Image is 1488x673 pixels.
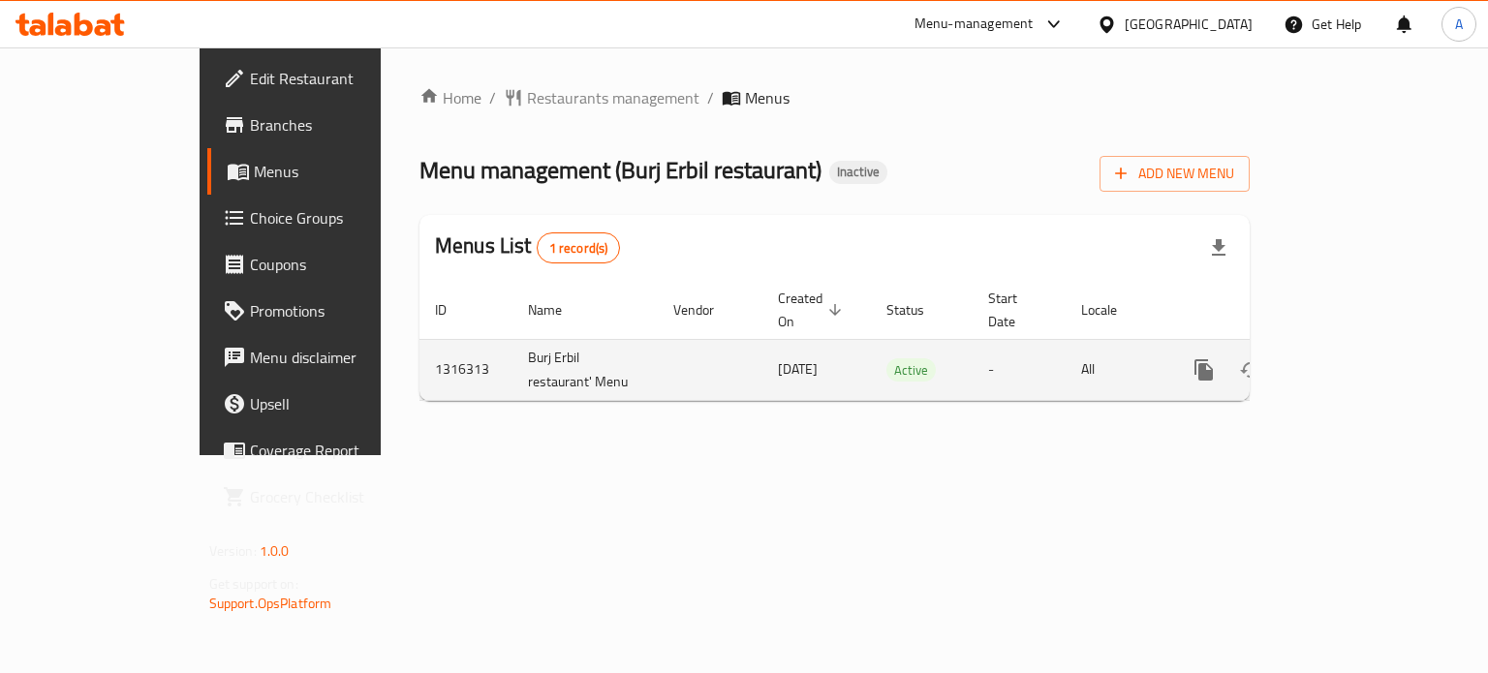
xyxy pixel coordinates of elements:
span: Name [528,298,587,321]
span: Restaurants management [527,86,699,109]
button: Add New Menu [1100,156,1250,192]
li: / [489,86,496,109]
td: - [973,339,1066,400]
a: Promotions [207,288,449,334]
a: Coverage Report [207,427,449,474]
span: Get support on: [209,571,298,597]
span: Add New Menu [1115,162,1234,186]
span: Inactive [829,164,887,180]
td: 1316313 [419,339,512,400]
span: Coverage Report [250,439,433,462]
span: ID [435,298,472,321]
span: 1.0.0 [260,538,290,564]
a: Grocery Checklist [207,474,449,520]
span: Status [886,298,949,321]
span: [DATE] [778,356,818,382]
div: Inactive [829,161,887,184]
td: All [1066,339,1165,400]
a: Choice Groups [207,195,449,241]
span: Upsell [250,392,433,415]
span: Vendor [673,298,739,321]
span: Start Date [988,287,1042,333]
li: / [707,86,714,109]
h2: Menus List [435,231,620,263]
a: Menu disclaimer [207,334,449,381]
a: Edit Restaurant [207,55,449,102]
span: Choice Groups [250,206,433,229]
span: Menus [745,86,790,109]
table: enhanced table [419,281,1382,401]
span: Active [886,359,936,382]
div: Export file [1195,225,1242,271]
span: Locale [1081,298,1142,321]
span: Menus [254,160,433,183]
span: Grocery Checklist [250,485,433,508]
a: Menus [207,148,449,195]
a: Upsell [207,381,449,427]
span: Promotions [250,299,433,322]
span: Menu management ( Burj Erbil restaurant ) [419,148,821,192]
a: Home [419,86,481,109]
span: Version: [209,538,257,564]
a: Support.OpsPlatform [209,591,332,616]
span: Menu disclaimer [250,346,433,369]
div: Total records count [537,232,621,263]
td: Burj Erbil restaurant' Menu [512,339,658,400]
span: Branches [250,113,433,137]
a: Branches [207,102,449,148]
nav: breadcrumb [419,86,1250,109]
div: Menu-management [914,13,1034,36]
span: A [1455,14,1463,35]
span: Edit Restaurant [250,67,433,90]
div: [GEOGRAPHIC_DATA] [1125,14,1253,35]
a: Coupons [207,241,449,288]
th: Actions [1165,281,1382,340]
button: more [1181,347,1227,393]
div: Active [886,358,936,382]
span: 1 record(s) [538,239,620,258]
a: Restaurants management [504,86,699,109]
span: Created On [778,287,848,333]
span: Coupons [250,253,433,276]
